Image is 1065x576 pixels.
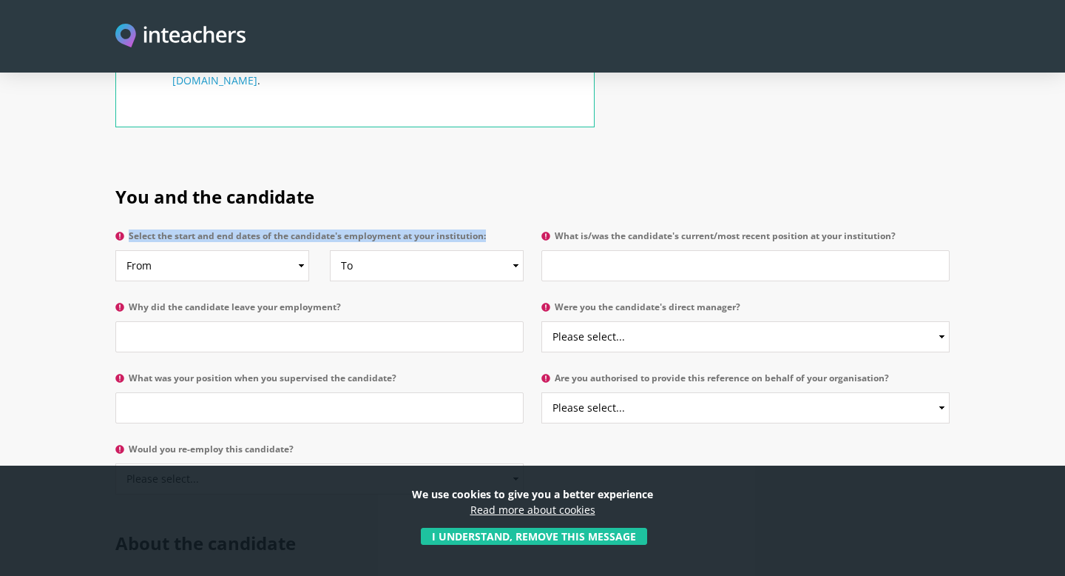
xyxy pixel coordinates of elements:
[541,373,950,392] label: Are you authorised to provide this reference on behalf of your organisation?
[115,444,524,463] label: Would you re-employ this candidate?
[412,487,653,501] strong: We use cookies to give you a better experience
[115,184,314,209] span: You and the candidate
[115,24,246,50] a: Visit this site's homepage
[421,528,647,545] button: I understand, remove this message
[470,503,595,517] a: Read more about cookies
[115,373,524,392] label: What was your position when you supervised the candidate?
[541,231,950,250] label: What is/was the candidate's current/most recent position at your institution?
[115,302,524,321] label: Why did the candidate leave your employment?
[115,24,246,50] img: Inteachers
[115,231,524,250] label: Select the start and end dates of the candidate's employment at your institution:
[541,302,950,321] label: Were you the candidate's direct manager?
